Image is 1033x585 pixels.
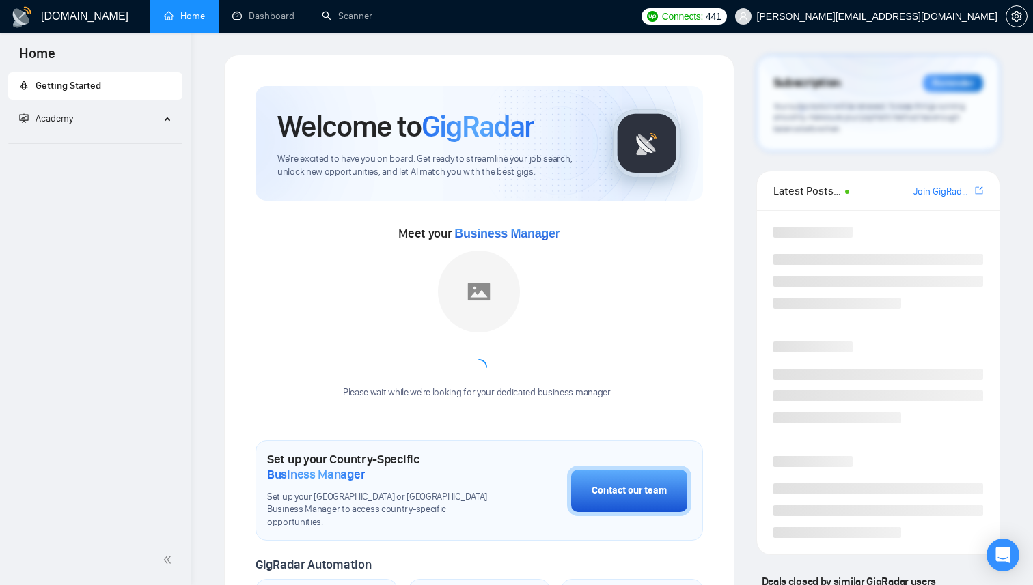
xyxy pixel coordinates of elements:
span: We're excited to have you on board. Get ready to streamline your job search, unlock new opportuni... [277,153,591,179]
img: logo [11,6,33,28]
span: export [975,185,983,196]
span: GigRadar Automation [256,557,371,572]
span: double-left [163,553,176,567]
a: homeHome [164,10,205,22]
span: Latest Posts from the GigRadar Community [773,182,841,199]
span: Subscription [773,72,841,95]
span: loading [471,359,487,375]
h1: Welcome to [277,108,534,145]
span: Academy [36,113,73,124]
div: Please wait while we're looking for your dedicated business manager... [335,386,624,399]
a: setting [1006,11,1028,22]
a: dashboardDashboard [232,10,294,22]
li: Academy Homepage [8,138,182,147]
a: Join GigRadar Slack Community [913,184,972,199]
a: searchScanner [322,10,372,22]
h1: Set up your Country-Specific [267,452,499,482]
span: Set up your [GEOGRAPHIC_DATA] or [GEOGRAPHIC_DATA] Business Manager to access country-specific op... [267,491,499,530]
div: Open Intercom Messenger [987,539,1019,571]
span: fund-projection-screen [19,113,29,123]
span: 441 [706,9,721,24]
a: export [975,184,983,197]
span: Meet your [398,226,560,241]
span: Business Manager [454,227,560,240]
span: rocket [19,81,29,90]
span: Getting Started [36,80,101,91]
span: Connects: [662,9,703,24]
div: Contact our team [592,483,667,498]
span: GigRadar [422,108,534,145]
span: user [739,12,748,21]
img: upwork-logo.png [647,11,658,22]
button: Contact our team [567,466,691,516]
img: placeholder.png [438,251,520,332]
img: gigradar-logo.png [613,109,681,177]
button: setting [1006,5,1028,27]
span: Business Manager [267,467,365,482]
span: Home [8,44,66,72]
span: Your subscription will be renewed. To keep things running smoothly, make sure your payment method... [773,101,965,134]
div: Reminder [923,74,983,92]
span: Academy [19,113,73,124]
li: Getting Started [8,72,182,100]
